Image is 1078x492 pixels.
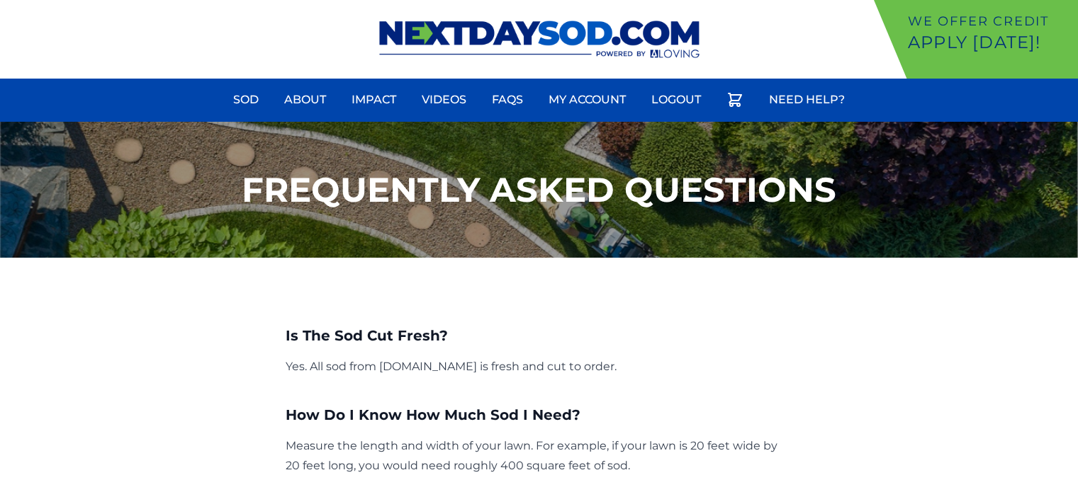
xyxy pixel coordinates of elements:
p: Measure the length and width of your lawn. For example, if your lawn is 20 feet wide by 20 feet l... [286,436,792,476]
a: Need Help? [760,83,853,117]
a: Impact [343,83,405,117]
h3: How Do I Know How Much Sod I Need? [286,388,792,425]
p: Yes. All sod from [DOMAIN_NAME] is fresh and cut to order. [286,357,792,377]
a: Logout [643,83,709,117]
p: We offer Credit [908,11,1072,31]
a: About [276,83,335,117]
a: My Account [540,83,634,117]
h1: Frequently Asked Questions [242,173,836,207]
a: Videos [413,83,475,117]
p: Apply [DATE]! [908,31,1072,54]
a: FAQs [483,83,532,117]
a: Sod [225,83,267,117]
h3: Is The Sod Cut Fresh? [286,326,792,345]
